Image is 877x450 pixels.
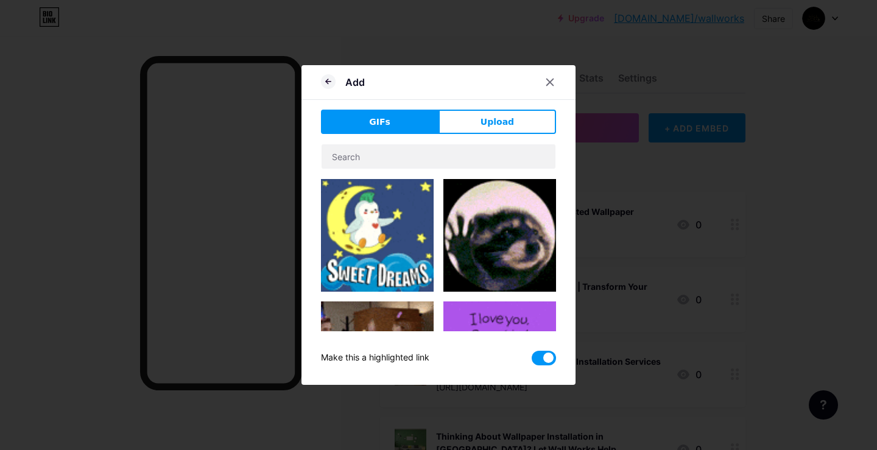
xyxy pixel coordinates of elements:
img: Gihpy [443,179,556,292]
img: Gihpy [443,301,556,414]
span: Upload [481,116,514,128]
img: Gihpy [321,301,434,396]
button: Upload [438,110,556,134]
div: Add [345,75,365,90]
div: Make this a highlighted link [321,351,429,365]
img: Gihpy [321,179,434,292]
button: GIFs [321,110,438,134]
input: Search [322,144,555,169]
span: GIFs [369,116,390,128]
